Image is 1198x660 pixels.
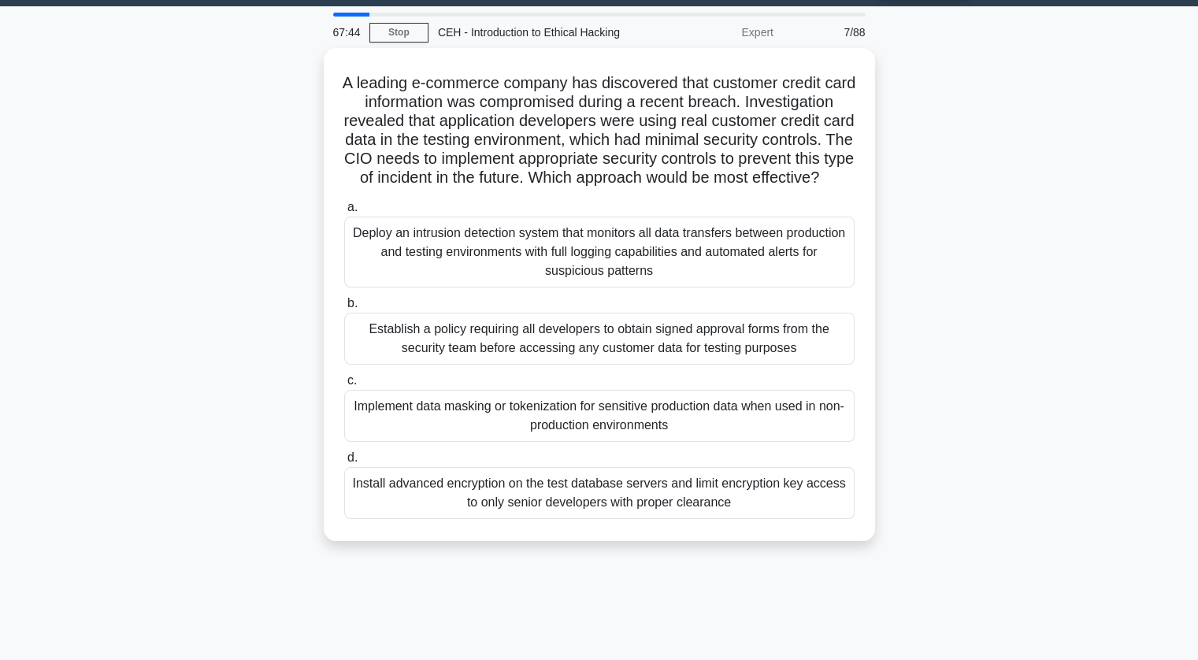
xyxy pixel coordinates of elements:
span: c. [347,373,357,387]
div: Implement data masking or tokenization for sensitive production data when used in non-production ... [344,390,855,442]
div: Deploy an intrusion detection system that monitors all data transfers between production and test... [344,217,855,287]
div: 7/88 [783,17,875,48]
div: Expert [645,17,783,48]
div: Establish a policy requiring all developers to obtain signed approval forms from the security tea... [344,313,855,365]
span: d. [347,451,358,464]
div: 67:44 [324,17,369,48]
div: CEH - Introduction to Ethical Hacking [428,17,645,48]
span: b. [347,296,358,310]
div: Install advanced encryption on the test database servers and limit encryption key access to only ... [344,467,855,519]
a: Stop [369,23,428,43]
h5: A leading e-commerce company has discovered that customer credit card information was compromised... [343,73,856,188]
span: a. [347,200,358,213]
